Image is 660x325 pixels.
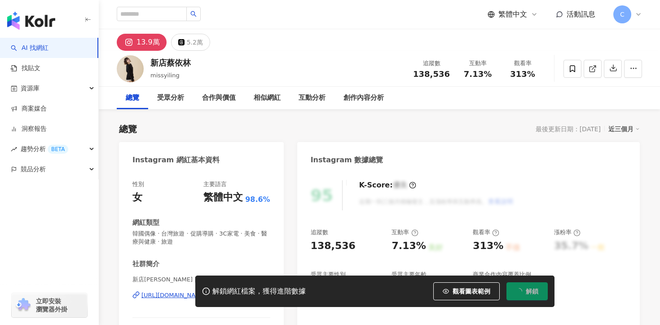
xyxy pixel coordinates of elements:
[132,180,144,188] div: 性別
[506,59,540,68] div: 觀看率
[203,191,243,205] div: 繁體中文
[498,9,527,19] span: 繁體中文
[136,36,160,49] div: 13.9萬
[11,104,47,113] a: 商案媒合
[157,93,184,103] div: 受眾分析
[608,123,640,135] div: 近三個月
[11,44,48,53] a: searchAI 找網紅
[536,125,601,133] div: 最後更新日期：[DATE]
[392,239,426,253] div: 7.13%
[132,155,220,165] div: Instagram 網紅基本資料
[21,78,40,98] span: 資源庫
[620,9,625,19] span: C
[392,228,418,236] div: 互動率
[132,218,159,227] div: 網紅類型
[12,293,87,317] a: chrome extension立即安裝 瀏覽器外掛
[7,12,55,30] img: logo
[506,282,548,300] button: 解鎖
[203,180,227,188] div: 主要語言
[21,159,46,179] span: 競品分析
[245,195,270,205] span: 98.6%
[11,146,17,152] span: rise
[132,191,142,205] div: 女
[510,70,535,79] span: 313%
[212,287,306,296] div: 解鎖網紅檔案，獲得進階數據
[413,59,450,68] div: 追蹤數
[171,34,210,51] button: 5.2萬
[21,139,68,159] span: 趨勢分析
[392,271,427,279] div: 受眾主要年齡
[150,57,191,68] div: 新店蔡依林
[526,288,538,295] span: 解鎖
[190,11,197,17] span: search
[461,59,495,68] div: 互動率
[515,287,523,295] span: loading
[413,69,450,79] span: 138,536
[132,230,270,246] span: 韓國偶像 · 台灣旅遊 · 促購導購 · 3C家電 · 美食 · 醫療與健康 · 旅遊
[11,64,40,73] a: 找貼文
[150,72,180,79] span: missyiling
[119,123,137,135] div: 總覽
[117,34,167,51] button: 13.9萬
[343,93,384,103] div: 創作內容分析
[117,55,144,82] img: KOL Avatar
[187,36,203,49] div: 5.2萬
[254,93,281,103] div: 相似網紅
[311,155,383,165] div: Instagram 數據總覽
[567,10,595,18] span: 活動訊息
[311,271,346,279] div: 受眾主要性別
[132,259,159,269] div: 社群簡介
[453,288,490,295] span: 觀看圖表範例
[299,93,326,103] div: 互動分析
[464,70,492,79] span: 7.13%
[433,282,500,300] button: 觀看圖表範例
[48,145,68,154] div: BETA
[126,93,139,103] div: 總覽
[14,298,32,312] img: chrome extension
[359,180,416,190] div: K-Score :
[11,125,47,134] a: 洞察報告
[36,297,67,313] span: 立即安裝 瀏覽器外掛
[311,239,356,253] div: 138,536
[311,228,328,236] div: 追蹤數
[554,228,581,236] div: 漲粉率
[202,93,236,103] div: 合作與價值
